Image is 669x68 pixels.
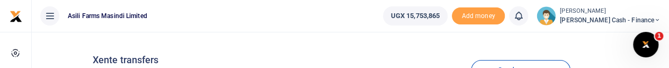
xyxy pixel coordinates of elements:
[383,6,448,25] a: UGX 15,753,865
[560,15,661,25] span: [PERSON_NAME] Cash - Finance
[64,11,151,21] span: Asili Farms Masindi Limited
[93,54,372,66] h4: Xente transfers
[655,32,663,40] span: 1
[379,6,452,25] li: Wallet ballance
[391,11,440,21] span: UGX 15,753,865
[452,7,505,25] li: Toup your wallet
[560,7,661,16] small: [PERSON_NAME]
[10,10,22,23] img: logo-small
[537,6,661,25] a: profile-user [PERSON_NAME] [PERSON_NAME] Cash - Finance
[452,7,505,25] span: Add money
[633,32,658,57] iframe: Intercom live chat
[537,6,556,25] img: profile-user
[10,12,22,20] a: logo-small logo-large logo-large
[452,11,505,19] a: Add money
